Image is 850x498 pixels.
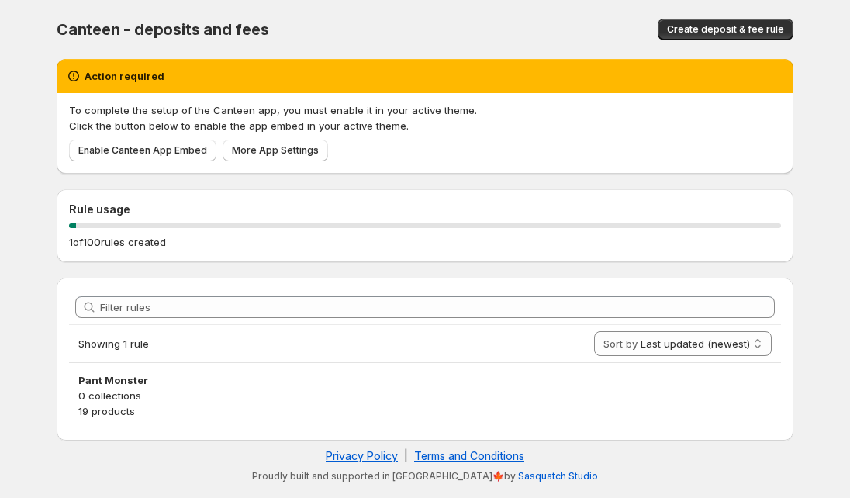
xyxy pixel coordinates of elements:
[78,144,207,157] span: Enable Canteen App Embed
[223,140,328,161] a: More App Settings
[326,449,398,462] a: Privacy Policy
[414,449,524,462] a: Terms and Conditions
[404,449,408,462] span: |
[64,470,786,482] p: Proudly built and supported in [GEOGRAPHIC_DATA]🍁by
[69,140,216,161] a: Enable Canteen App Embed
[667,23,784,36] span: Create deposit & fee rule
[69,118,781,133] p: Click the button below to enable the app embed in your active theme.
[78,372,772,388] h3: Pant Monster
[69,202,781,217] h2: Rule usage
[100,296,775,318] input: Filter rules
[69,102,781,118] p: To complete the setup of the Canteen app, you must enable it in your active theme.
[57,20,269,39] span: Canteen - deposits and fees
[78,337,149,350] span: Showing 1 rule
[232,144,319,157] span: More App Settings
[518,470,598,482] a: Sasquatch Studio
[78,388,772,403] p: 0 collections
[658,19,793,40] button: Create deposit & fee rule
[69,234,166,250] p: 1 of 100 rules created
[85,68,164,84] h2: Action required
[78,403,772,419] p: 19 products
